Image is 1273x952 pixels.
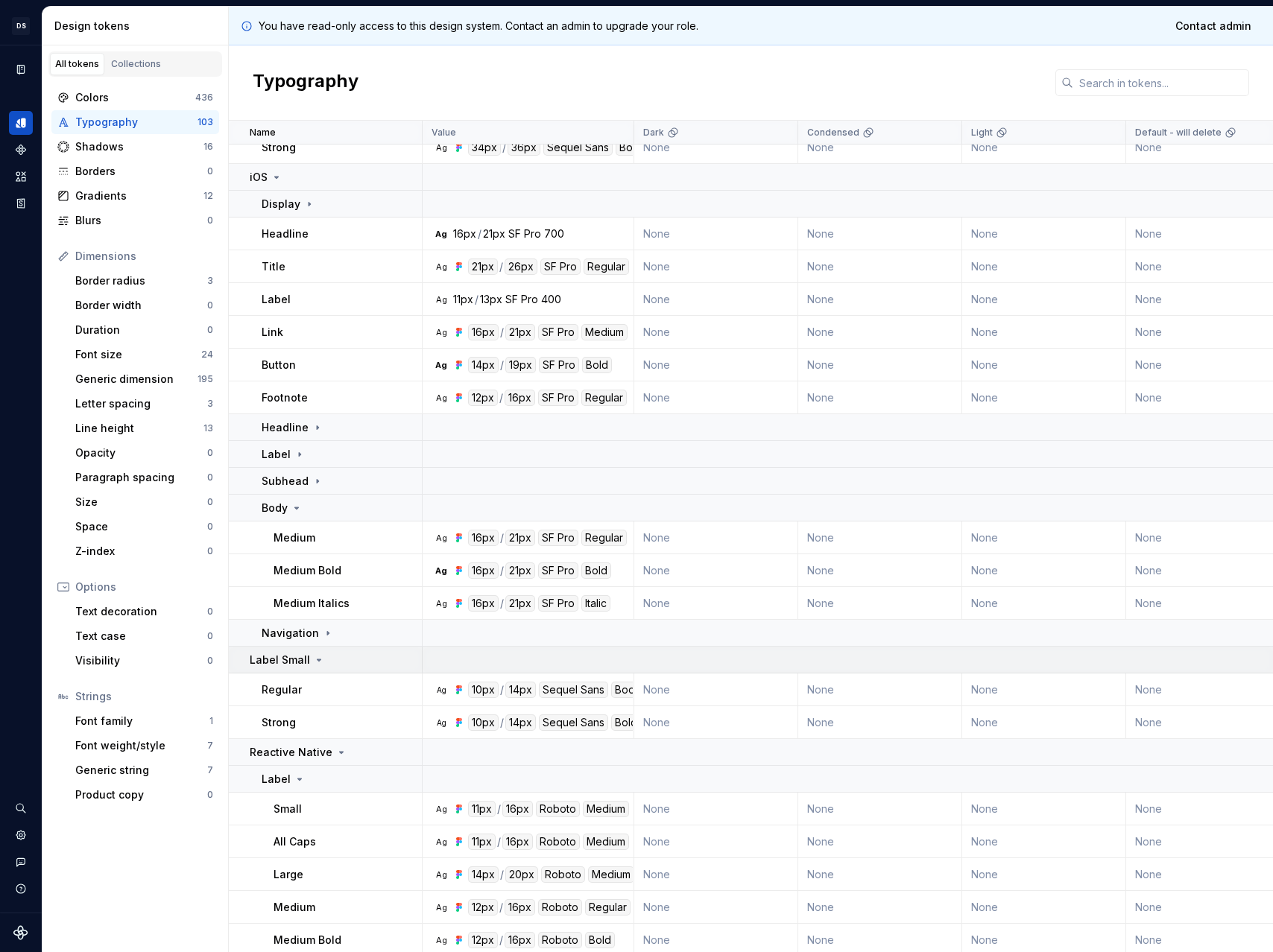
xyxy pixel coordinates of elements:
[634,218,798,250] td: None
[798,283,962,316] td: None
[3,10,39,42] button: DS
[9,111,33,135] div: Design tokens
[505,258,537,275] div: 26px
[55,58,99,70] div: All tokens
[262,501,288,515] p: Body
[500,595,504,612] div: /
[634,673,798,706] td: None
[274,802,302,816] p: Small
[262,226,309,241] p: Headline
[207,606,213,618] div: 0
[505,530,535,546] div: 21px
[962,891,1126,924] td: None
[75,164,207,179] div: Borders
[611,714,670,731] div: Bold Body
[75,347,201,362] div: Font size
[9,165,33,188] a: Assets
[207,324,213,336] div: 0
[262,197,300,212] p: Display
[51,135,219,159] a: Shadows16
[539,714,608,731] div: Sequel Sans
[207,215,213,226] div: 0
[75,298,207,313] div: Border width
[75,738,207,753] div: Font weight/style
[962,825,1126,858] td: None
[798,316,962,349] td: None
[798,891,962,924] td: None
[207,496,213,508] div: 0
[634,250,798,283] td: None
[262,447,291,462] p: Label
[798,706,962,739] td: None
[69,758,219,782] a: Generic string7
[51,110,219,134] a: Typography103
[435,803,447,815] div: Ag
[51,184,219,208] a: Gradients12
[75,580,213,594] div: Options
[634,381,798,414] td: None
[505,292,538,307] div: SF Pro
[581,595,610,612] div: Italic
[508,139,540,156] div: 36px
[798,673,962,706] td: None
[75,629,207,644] div: Text case
[634,349,798,381] td: None
[274,867,303,882] p: Large
[634,825,798,858] td: None
[468,595,499,612] div: 16px
[435,532,447,544] div: Ag
[9,823,33,847] div: Settings
[453,226,476,241] div: 16px
[538,562,578,579] div: SF Pro
[798,250,962,283] td: None
[468,562,499,579] div: 16px
[962,283,1126,316] td: None
[9,57,33,81] div: Documentation
[207,655,213,667] div: 0
[262,626,319,641] p: Navigation
[75,139,203,154] div: Shadows
[962,673,1126,706] td: None
[75,495,207,510] div: Size
[499,390,503,406] div: /
[435,326,447,338] div: Ag
[585,899,631,915] div: Regular
[207,472,213,483] div: 0
[54,19,222,34] div: Design tokens
[468,682,499,698] div: 10px
[274,834,316,849] p: All Caps
[505,390,535,406] div: 16px
[259,19,698,34] p: You have read-only access to this design system. Contact an admin to upgrade your role.
[9,191,33,215] a: Storybook stories
[807,127,859,139] p: Condensed
[468,714,499,731] div: 10px
[435,901,447,913] div: Ag
[798,521,962,554] td: None
[798,131,962,164] td: None
[1166,13,1261,39] a: Contact admin
[75,689,213,704] div: Strings
[962,131,1126,164] td: None
[69,343,219,366] a: Font size24
[75,115,198,130] div: Typography
[500,324,504,340] div: /
[468,866,499,883] div: 14px
[634,521,798,554] td: None
[538,324,578,340] div: SF Pro
[69,392,219,416] a: Letter spacing3
[468,801,496,817] div: 11px
[634,858,798,891] td: None
[499,899,503,915] div: /
[634,316,798,349] td: None
[75,653,207,668] div: Visibility
[798,858,962,891] td: None
[581,530,627,546] div: Regular
[274,596,350,611] p: Medium Italics
[435,565,447,577] div: Ag
[250,745,332,760] p: Reactive Native
[1135,127,1222,139] p: Default - will delete
[75,396,207,411] div: Letter spacing
[435,261,447,273] div: Ag
[75,544,207,559] div: Z-index
[207,740,213,752] div: 7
